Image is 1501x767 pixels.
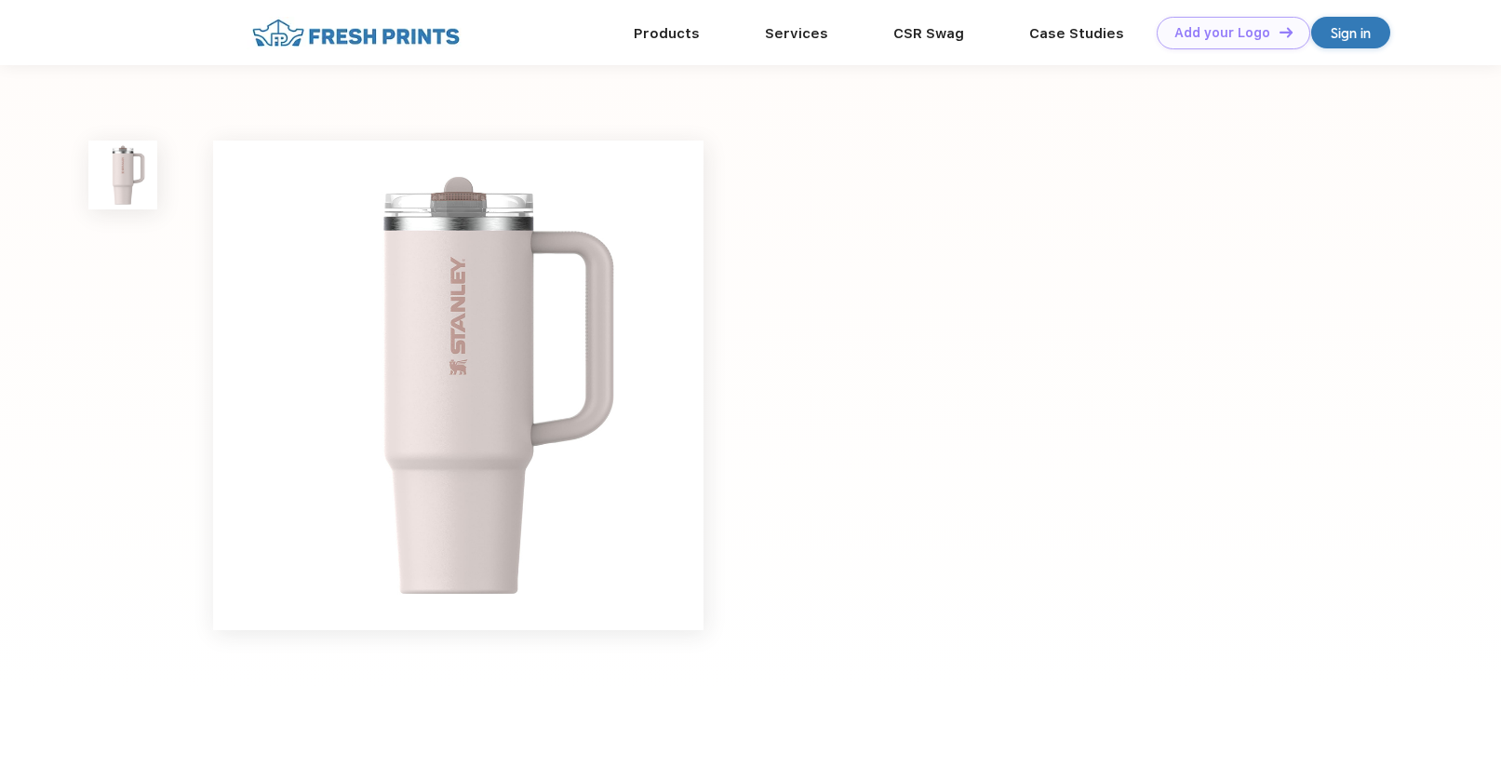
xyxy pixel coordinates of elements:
div: Sign in [1331,22,1371,44]
a: Sign in [1311,17,1390,48]
div: Add your Logo [1174,25,1270,41]
img: DT [1280,27,1293,37]
a: Products [634,25,700,42]
img: fo%20logo%202.webp [247,17,465,49]
img: func=resize&h=640 [213,141,704,631]
img: func=resize&h=100 [88,141,157,209]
